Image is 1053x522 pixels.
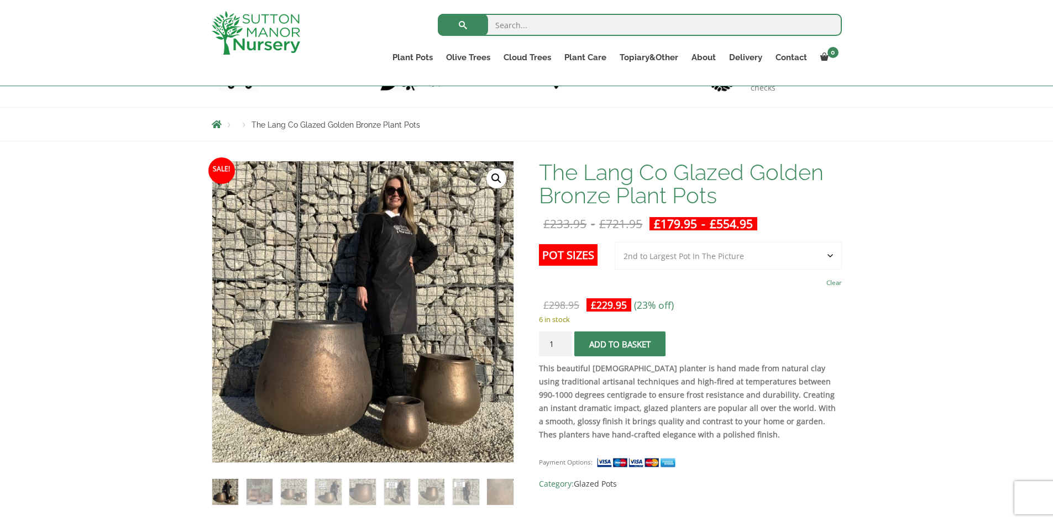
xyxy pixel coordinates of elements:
[539,244,598,266] label: Pot Sizes
[349,479,375,505] img: The Lang Co Glazed Golden Bronze Plant Pots - Image 5
[212,120,842,129] nav: Breadcrumbs
[543,216,586,231] bdi: 233.95
[649,217,757,230] ins: -
[539,331,572,356] input: Product quantity
[212,479,238,505] img: The Lang Co Glazed Golden Bronze Plant Pots
[827,47,839,58] span: 0
[386,50,439,65] a: Plant Pots
[591,298,627,312] bdi: 229.95
[418,479,444,505] img: The Lang Co Glazed Golden Bronze Plant Pots - Image 7
[315,479,341,505] img: The Lang Co Glazed Golden Bronze Plant Pots - Image 4
[574,478,617,489] a: Glazed Pots
[654,216,697,231] bdi: 179.95
[486,168,506,188] a: View full-screen image gallery
[497,50,558,65] a: Cloud Trees
[539,477,841,491] span: Category:
[543,216,550,231] span: £
[543,298,579,312] bdi: 298.95
[487,479,513,505] img: The Lang Co Glazed Golden Bronze Plant Pots - Image 9
[438,14,842,36] input: Search...
[599,216,642,231] bdi: 721.95
[654,216,661,231] span: £
[281,479,307,505] img: The Lang Co Glazed Golden Bronze Plant Pots - Image 3
[539,313,841,326] p: 6 in stock
[247,479,273,505] img: The Lang Co Glazed Golden Bronze Plant Pots - Image 2
[539,161,841,207] h1: The Lang Co Glazed Golden Bronze Plant Pots
[558,50,613,65] a: Plant Care
[543,298,549,312] span: £
[769,50,814,65] a: Contact
[826,275,842,291] a: Clear options
[208,157,235,184] span: Sale!
[722,50,769,65] a: Delivery
[596,457,679,468] img: payment supported
[539,458,593,466] small: Payment Options:
[252,120,420,129] span: The Lang Co Glazed Golden Bronze Plant Pots
[591,298,596,312] span: £
[814,50,842,65] a: 0
[613,50,685,65] a: Topiary&Other
[574,331,666,356] button: Add to basket
[599,216,606,231] span: £
[685,50,722,65] a: About
[453,479,479,505] img: The Lang Co Glazed Golden Bronze Plant Pots - Image 8
[710,216,753,231] bdi: 554.95
[384,479,410,505] img: The Lang Co Glazed Golden Bronze Plant Pots - Image 6
[439,50,497,65] a: Olive Trees
[710,216,716,231] span: £
[634,298,674,312] span: (23% off)
[212,11,300,55] img: logo
[539,217,647,230] del: -
[539,363,836,440] strong: This beautiful [DEMOGRAPHIC_DATA] planter is hand made from natural clay using traditional artisa...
